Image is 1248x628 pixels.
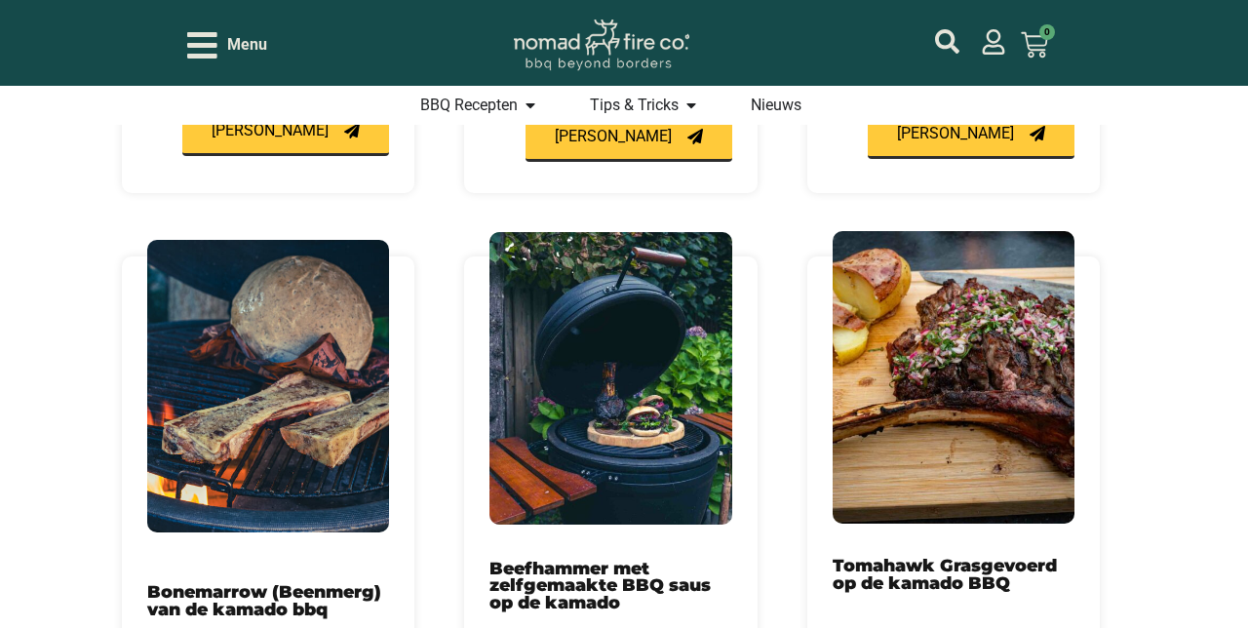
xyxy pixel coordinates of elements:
div: Open/Close Menu [187,28,267,62]
a: mijn account [981,29,1006,55]
img: Beenmerg/ bonemarrow op de kamado [147,240,389,532]
span: Menu [227,33,267,57]
a: 0 [997,20,1072,70]
a: [PERSON_NAME] [868,111,1074,159]
a: Nieuws [751,94,801,117]
span: [PERSON_NAME] [555,129,672,144]
a: mijn account [935,29,959,54]
a: Beefhammer met zelfgemaakte BBQ saus op de kamado [489,558,711,612]
a: [PERSON_NAME] [182,108,389,156]
img: recept beef hammer bbq-1 [489,232,731,525]
a: Bonemarrow (Beenmerg) van de kamado bbq [147,581,381,619]
a: [PERSON_NAME] [526,114,732,162]
span: 0 [1039,24,1055,40]
span: [PERSON_NAME] [897,126,1014,141]
img: tomahawk op de bbq (4 of 6) [833,231,1074,524]
img: Nomad Logo [514,20,689,71]
a: Tips & Tricks [590,94,679,117]
span: [PERSON_NAME] [212,123,329,138]
a: BBQ Recepten [420,94,518,117]
a: Tomahawk Grasgevoerd op de kamado BBQ [833,555,1057,593]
